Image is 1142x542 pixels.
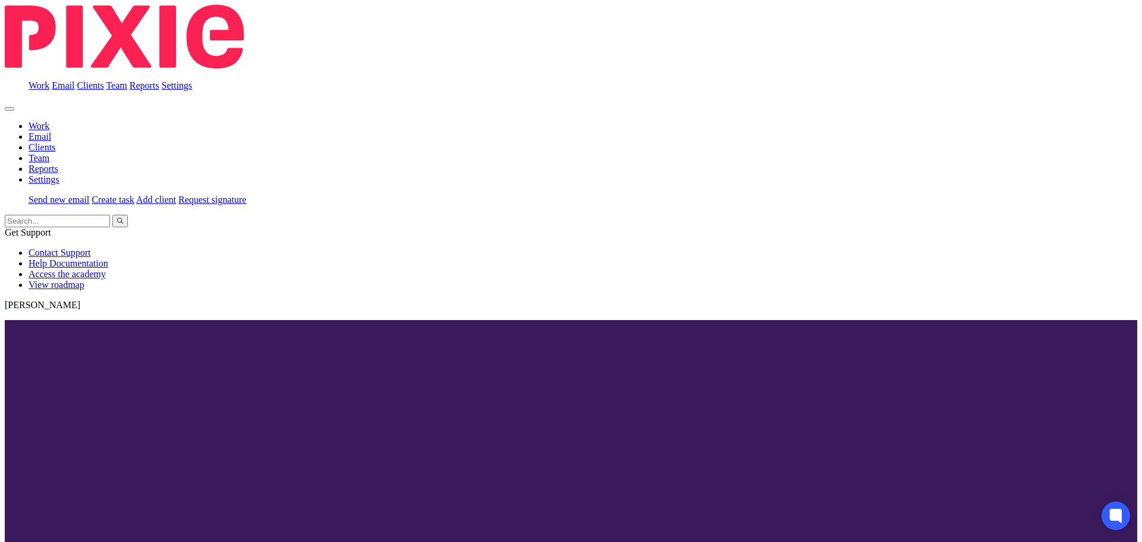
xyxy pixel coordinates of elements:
[106,80,127,90] a: Team
[136,195,176,205] a: Add client
[29,142,55,152] a: Clients
[29,131,51,142] a: Email
[162,80,193,90] a: Settings
[29,174,59,184] a: Settings
[178,195,246,205] a: Request signature
[52,80,74,90] a: Email
[29,269,106,279] a: Access the academy
[77,80,103,90] a: Clients
[92,195,134,205] a: Create task
[5,5,244,68] img: Pixie
[5,215,110,227] input: Search
[29,153,49,163] a: Team
[112,215,128,227] button: Search
[29,247,90,258] a: Contact Support
[29,280,84,290] a: View roadmap
[29,80,49,90] a: Work
[5,300,1137,311] p: [PERSON_NAME]
[29,121,49,131] a: Work
[29,258,108,268] a: Help Documentation
[130,80,159,90] a: Reports
[29,164,58,174] a: Reports
[29,195,89,205] a: Send new email
[5,227,51,237] span: Get Support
